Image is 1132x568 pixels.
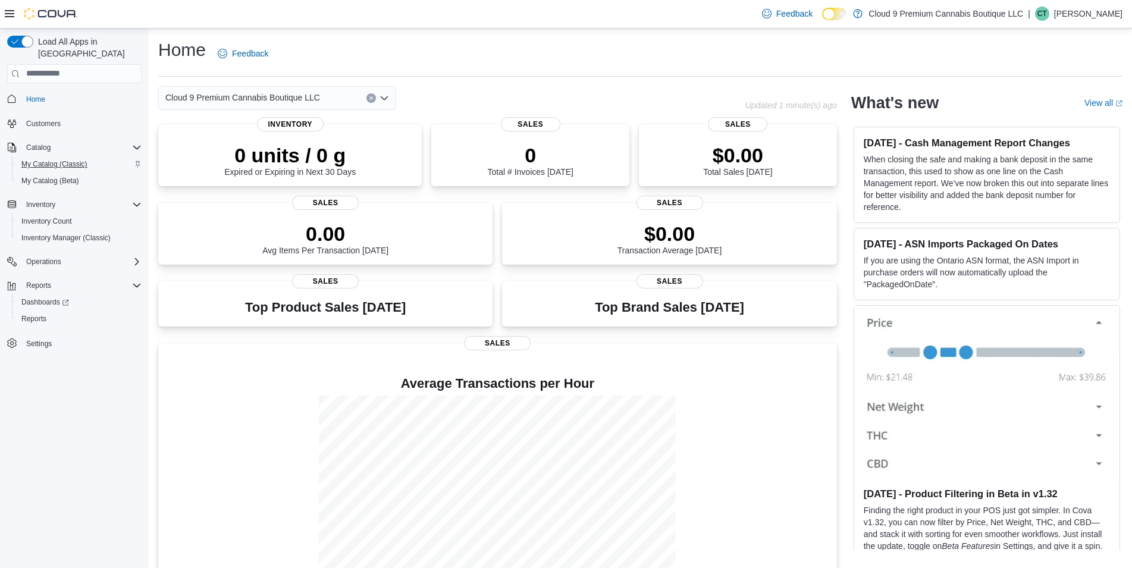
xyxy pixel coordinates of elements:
[864,504,1110,564] p: Finding the right product in your POS just got simpler. In Cova v1.32, you can now filter by Pric...
[12,156,146,172] button: My Catalog (Classic)
[617,222,722,255] div: Transaction Average [DATE]
[1084,98,1122,108] a: View allExternal link
[17,157,142,171] span: My Catalog (Classic)
[168,376,827,391] h4: Average Transactions per Hour
[21,117,65,131] a: Customers
[757,2,817,26] a: Feedback
[17,157,92,171] a: My Catalog (Classic)
[292,274,359,288] span: Sales
[2,196,146,213] button: Inventory
[21,197,142,212] span: Inventory
[2,115,146,132] button: Customers
[366,93,376,103] button: Clear input
[2,139,146,156] button: Catalog
[21,233,111,243] span: Inventory Manager (Classic)
[21,159,87,169] span: My Catalog (Classic)
[21,176,79,186] span: My Catalog (Beta)
[257,117,324,131] span: Inventory
[17,312,51,326] a: Reports
[595,300,744,315] h3: Top Brand Sales [DATE]
[21,92,50,106] a: Home
[17,312,142,326] span: Reports
[12,172,146,189] button: My Catalog (Beta)
[262,222,388,246] p: 0.00
[33,36,142,59] span: Load All Apps in [GEOGRAPHIC_DATA]
[12,213,146,230] button: Inventory Count
[21,92,142,106] span: Home
[7,86,142,383] nav: Complex example
[464,336,531,350] span: Sales
[26,95,45,104] span: Home
[864,488,1110,500] h3: [DATE] - Product Filtering in Beta in v1.32
[12,294,146,310] a: Dashboards
[17,214,142,228] span: Inventory Count
[380,93,389,103] button: Open list of options
[17,231,142,245] span: Inventory Manager (Classic)
[822,8,847,20] input: Dark Mode
[942,541,994,551] em: Beta Features
[1037,7,1047,21] span: CT
[17,174,142,188] span: My Catalog (Beta)
[158,38,206,62] h1: Home
[21,255,66,269] button: Operations
[292,196,359,210] span: Sales
[488,143,573,177] div: Total # Invoices [DATE]
[17,174,84,188] a: My Catalog (Beta)
[864,137,1110,149] h3: [DATE] - Cash Management Report Changes
[2,334,146,352] button: Settings
[501,117,560,131] span: Sales
[245,300,406,315] h3: Top Product Sales [DATE]
[17,295,142,309] span: Dashboards
[21,297,69,307] span: Dashboards
[745,101,837,110] p: Updated 1 minute(s) ago
[1054,7,1122,21] p: [PERSON_NAME]
[1035,7,1049,21] div: Cami Terry
[864,238,1110,250] h3: [DATE] - ASN Imports Packaged On Dates
[2,277,146,294] button: Reports
[708,117,768,131] span: Sales
[21,278,56,293] button: Reports
[21,335,142,350] span: Settings
[488,143,573,167] p: 0
[26,339,52,349] span: Settings
[864,255,1110,290] p: If you are using the Ontario ASN format, the ASN Import in purchase orders will now automatically...
[617,222,722,246] p: $0.00
[26,281,51,290] span: Reports
[213,42,273,65] a: Feedback
[26,119,61,128] span: Customers
[21,140,55,155] button: Catalog
[21,116,142,131] span: Customers
[17,214,77,228] a: Inventory Count
[24,8,77,20] img: Cova
[17,295,74,309] a: Dashboards
[21,278,142,293] span: Reports
[21,197,60,212] button: Inventory
[26,257,61,266] span: Operations
[636,274,703,288] span: Sales
[1028,7,1030,21] p: |
[21,255,142,269] span: Operations
[26,200,55,209] span: Inventory
[776,8,813,20] span: Feedback
[636,196,703,210] span: Sales
[262,222,388,255] div: Avg Items Per Transaction [DATE]
[165,90,320,105] span: Cloud 9 Premium Cannabis Boutique LLC
[868,7,1023,21] p: Cloud 9 Premium Cannabis Boutique LLC
[703,143,772,177] div: Total Sales [DATE]
[232,48,268,59] span: Feedback
[864,153,1110,213] p: When closing the safe and making a bank deposit in the same transaction, this used to show as one...
[851,93,939,112] h2: What's new
[17,231,115,245] a: Inventory Manager (Classic)
[2,90,146,108] button: Home
[21,337,57,351] a: Settings
[1115,100,1122,107] svg: External link
[224,143,356,177] div: Expired or Expiring in Next 30 Days
[12,310,146,327] button: Reports
[12,230,146,246] button: Inventory Manager (Classic)
[2,253,146,270] button: Operations
[822,20,823,21] span: Dark Mode
[224,143,356,167] p: 0 units / 0 g
[703,143,772,167] p: $0.00
[26,143,51,152] span: Catalog
[21,314,46,324] span: Reports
